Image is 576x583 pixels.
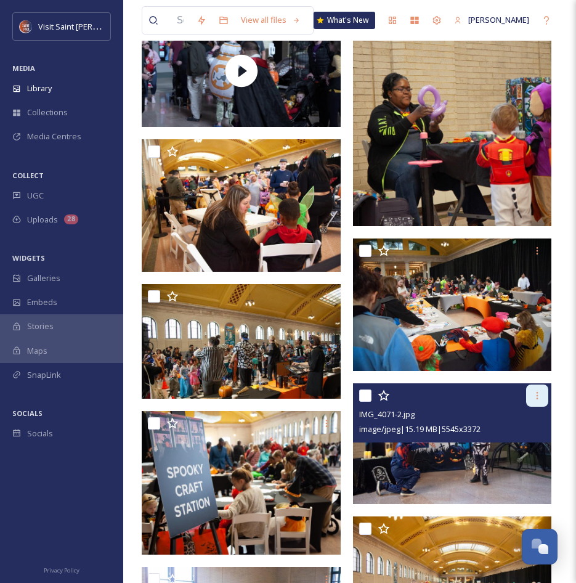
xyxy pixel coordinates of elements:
img: IMG_4071-2.jpg [353,383,552,505]
span: SnapLink [27,369,61,381]
span: Uploads [27,214,58,226]
a: Privacy Policy [44,562,79,577]
span: image/jpeg | 15.19 MB | 5545 x 3372 [359,423,481,434]
span: Socials [27,428,53,439]
span: IMG_4071-2.jpg [359,409,415,420]
a: View all files [235,8,307,32]
img: IMG_3800-2.jpg [142,411,341,555]
span: SOCIALS [12,409,43,418]
img: IMG_4392-2.jpg [142,284,341,399]
span: Library [27,83,52,94]
span: Media Centres [27,131,81,142]
img: IMG_4094-2.jpg [353,238,552,371]
img: IMG_3914-2.jpg [142,139,341,272]
a: What's New [314,12,375,29]
span: Collections [27,107,68,118]
span: Stories [27,320,54,332]
img: IMG_4319-2.jpg [353,15,552,226]
span: UGC [27,190,44,202]
a: [PERSON_NAME] [448,8,535,32]
span: WIDGETS [12,253,45,263]
span: Maps [27,345,47,357]
span: MEDIA [12,63,35,73]
span: Privacy Policy [44,566,79,574]
img: thumbnail [142,15,341,127]
span: COLLECT [12,171,44,180]
input: Search your library [171,7,190,34]
div: 28 [64,214,78,224]
span: Embeds [27,296,57,308]
span: [PERSON_NAME] [468,14,529,25]
span: Galleries [27,272,60,284]
span: Visit Saint [PERSON_NAME] [38,20,137,32]
img: Visit%20Saint%20Paul%20Updated%20Profile%20Image.jpg [20,20,32,33]
button: Open Chat [522,529,558,565]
